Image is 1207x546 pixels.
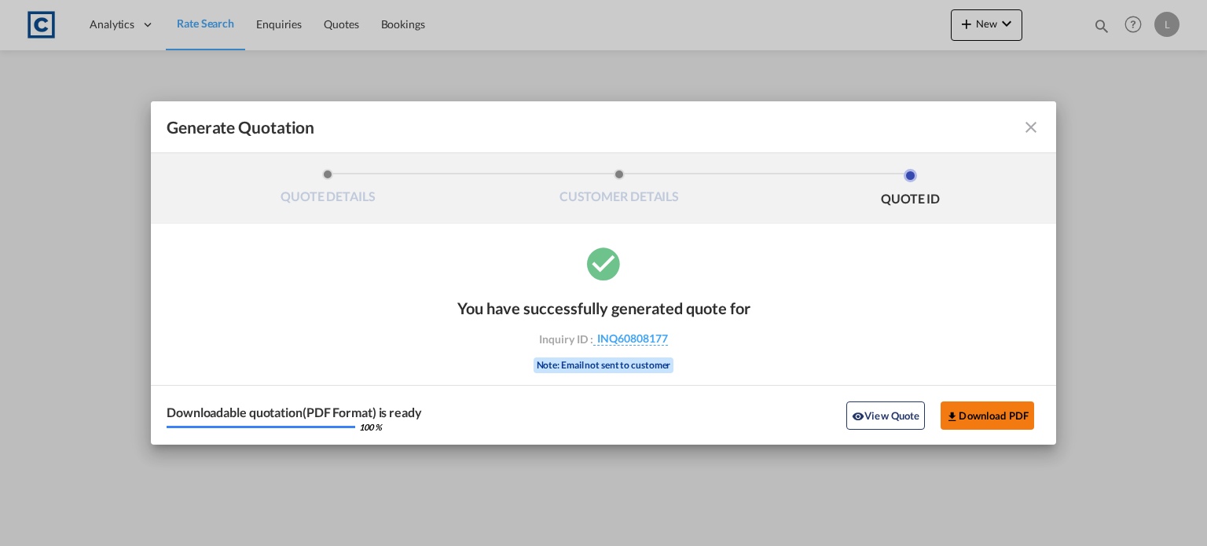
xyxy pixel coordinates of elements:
div: Downloadable quotation(PDF Format) is ready [167,406,422,419]
md-icon: icon-eye [852,410,864,423]
div: Note: Email not sent to customer [534,357,674,373]
div: Inquiry ID : [512,332,695,346]
button: icon-eyeView Quote [846,401,925,430]
div: You have successfully generated quote for [457,299,750,317]
li: QUOTE ID [765,169,1056,211]
md-dialog: Generate QuotationQUOTE ... [151,101,1056,445]
li: CUSTOMER DETAILS [474,169,765,211]
span: INQ60808177 [593,332,668,346]
md-icon: icon-download [946,410,959,423]
md-icon: icon-checkbox-marked-circle [584,244,623,283]
span: Generate Quotation [167,117,314,137]
md-icon: icon-close fg-AAA8AD cursor m-0 [1022,118,1040,137]
button: Download PDF [941,401,1034,430]
li: QUOTE DETAILS [182,169,474,211]
div: 100 % [359,423,382,431]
